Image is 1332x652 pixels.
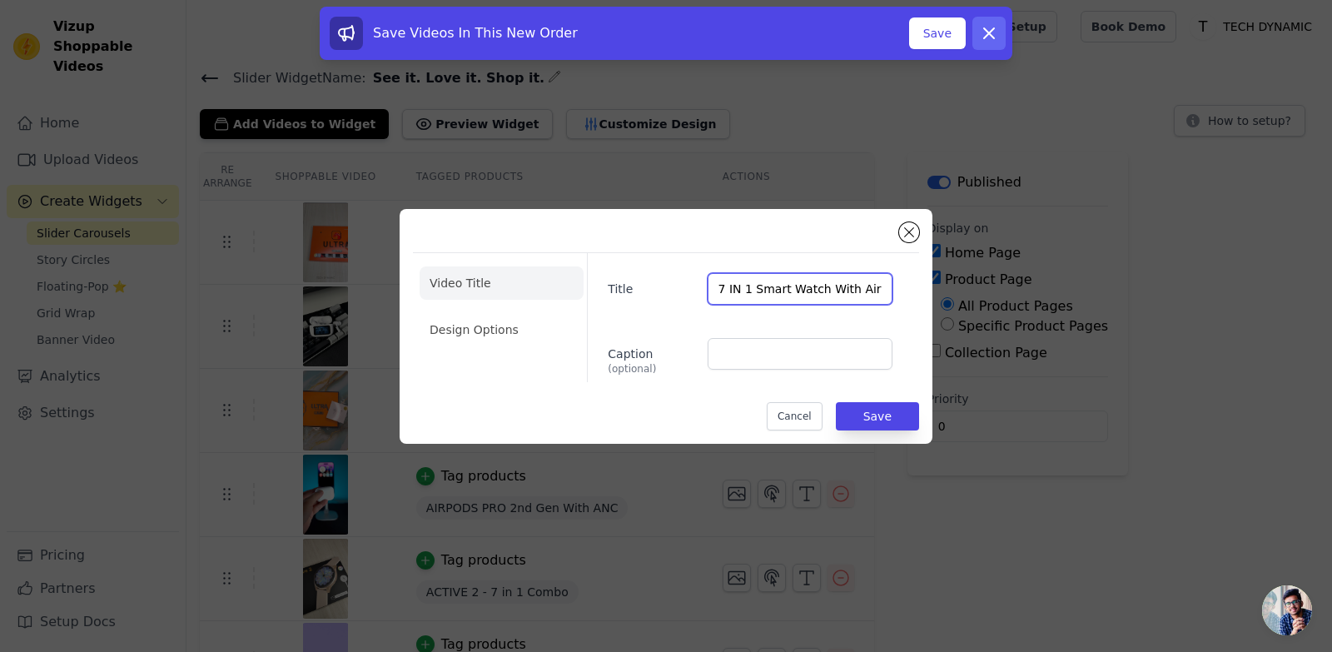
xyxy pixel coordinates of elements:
[1262,585,1312,635] div: Open chat
[899,222,919,242] button: Close modal
[909,17,966,49] button: Save
[608,339,693,376] label: Caption
[608,274,693,297] label: Title
[836,402,919,431] button: Save
[608,362,693,376] span: (optional)
[373,25,578,41] span: Save Videos In This New Order
[420,266,584,300] li: Video Title
[420,313,584,346] li: Design Options
[767,402,823,431] button: Cancel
